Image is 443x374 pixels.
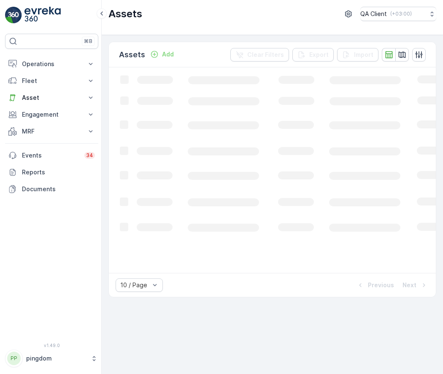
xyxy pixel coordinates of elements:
[360,7,436,21] button: QA Client(+03:00)
[354,51,373,59] p: Import
[5,164,98,181] a: Reports
[402,280,429,290] button: Next
[5,106,98,123] button: Engagement
[24,7,61,24] img: logo_light-DOdMpM7g.png
[22,60,81,68] p: Operations
[5,350,98,367] button: PPpingdom
[108,7,142,21] p: Assets
[22,168,95,176] p: Reports
[355,280,395,290] button: Previous
[22,127,81,136] p: MRF
[5,56,98,72] button: Operations
[292,48,334,61] button: Export
[5,72,98,89] button: Fleet
[162,50,174,59] p: Add
[390,11,412,17] p: ( +03:00 )
[368,281,394,289] p: Previous
[22,77,81,85] p: Fleet
[247,51,284,59] p: Clear Filters
[337,48,378,61] button: Import
[22,110,81,119] p: Engagement
[119,49,145,61] p: Assets
[309,51,329,59] p: Export
[86,152,93,159] p: 34
[5,7,22,24] img: logo
[402,281,416,289] p: Next
[5,89,98,106] button: Asset
[5,123,98,140] button: MRF
[84,38,92,45] p: ⌘B
[5,181,98,198] a: Documents
[26,354,86,363] p: pingdom
[7,352,21,365] div: PP
[22,185,95,193] p: Documents
[5,343,98,348] span: v 1.49.0
[230,48,289,61] button: Clear Filters
[5,147,98,164] a: Events34
[360,10,387,18] p: QA Client
[22,93,81,102] p: Asset
[147,49,177,59] button: Add
[22,151,79,160] p: Events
